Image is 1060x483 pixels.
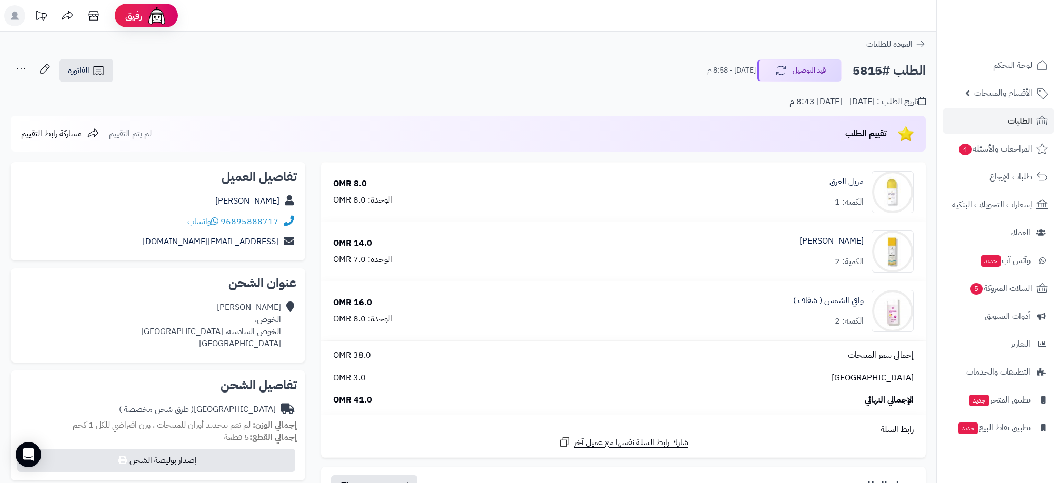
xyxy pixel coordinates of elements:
[19,170,297,183] h2: تفاصيل العميل
[574,437,688,449] span: شارك رابط السلة نفسها مع عميل آخر
[333,394,372,406] span: 41.0 OMR
[333,178,367,190] div: 8.0 OMR
[943,164,1054,189] a: طلبات الإرجاع
[866,38,926,51] a: العودة للطلبات
[187,215,218,228] a: واتساب
[988,29,1050,52] img: logo-2.png
[943,248,1054,273] a: وآتس آبجديد
[1008,114,1032,128] span: الطلبات
[943,387,1054,412] a: تطبيق المتجرجديد
[853,60,926,82] h2: الطلب #5815
[28,5,54,29] a: تحديثات المنصة
[333,349,371,361] span: 38.0 OMR
[119,404,276,416] div: [GEOGRAPHIC_DATA]
[872,171,913,213] img: 1739574665-cm52iuysw0ns601kl1gcndhhy_EVEIL-01-90x90.jpg
[969,281,1032,296] span: السلات المتروكة
[832,372,914,384] span: [GEOGRAPHIC_DATA]
[943,220,1054,245] a: العملاء
[215,195,279,207] a: [PERSON_NAME]
[981,255,1001,267] span: جديد
[872,230,913,273] img: 1739578407-cm52ejt6m0ni401kl3jol0g1m_MOISTURIZER-01-90x90.jpg
[943,53,1054,78] a: لوحة التحكم
[793,295,864,307] a: واقي الشمس ( شفاف )
[952,197,1032,212] span: إشعارات التحويلات البنكية
[249,431,297,444] strong: إجمالي القطع:
[943,136,1054,162] a: المراجعات والأسئلة4
[958,422,978,434] span: جديد
[980,253,1031,268] span: وآتس آب
[558,436,688,449] a: شارك رابط السلة نفسها مع عميل آخر
[835,256,864,268] div: الكمية: 2
[19,277,297,289] h2: عنوان الشحن
[943,108,1054,134] a: الطلبات
[146,5,167,26] img: ai-face.png
[21,127,99,140] a: مشاركة رابط التقييم
[835,196,864,208] div: الكمية: 1
[16,442,41,467] div: Open Intercom Messenger
[19,379,297,391] h2: تفاصيل الشحن
[993,58,1032,73] span: لوحة التحكم
[829,176,864,188] a: مزيل العرق
[974,86,1032,100] span: الأقسام والمنتجات
[943,331,1054,357] a: التقارير
[959,144,972,155] span: 4
[957,420,1031,435] span: تطبيق نقاط البيع
[21,127,82,140] span: مشاركة رابط التقييم
[970,283,983,295] span: 5
[73,419,251,431] span: لم تقم بتحديد أوزان للمنتجات ، وزن افتراضي للكل 1 كجم
[221,215,278,228] a: 96895888717
[943,192,1054,217] a: إشعارات التحويلات البنكية
[943,276,1054,301] a: السلات المتروكة5
[1011,337,1031,351] span: التقارير
[799,235,864,247] a: [PERSON_NAME]
[325,424,922,436] div: رابط السلة
[17,449,295,472] button: إصدار بوليصة الشحن
[943,415,1054,440] a: تطبيق نقاط البيعجديد
[59,59,113,82] a: الفاتورة
[253,419,297,431] strong: إجمالي الوزن:
[119,403,194,416] span: ( طرق شحن مخصصة )
[968,393,1031,407] span: تطبيق المتجر
[1010,225,1031,240] span: العملاء
[865,394,914,406] span: الإجمالي النهائي
[333,313,392,325] div: الوحدة: 8.0 OMR
[333,194,392,206] div: الوحدة: 8.0 OMR
[109,127,152,140] span: لم يتم التقييم
[143,235,278,248] a: [EMAIL_ADDRESS][DOMAIN_NAME]
[333,297,372,309] div: 16.0 OMR
[989,169,1032,184] span: طلبات الإرجاع
[966,365,1031,379] span: التطبيقات والخدمات
[757,59,842,82] button: قيد التوصيل
[224,431,297,444] small: 5 قطعة
[943,304,1054,329] a: أدوات التسويق
[835,315,864,327] div: الكمية: 2
[958,142,1032,156] span: المراجعات والأسئلة
[789,96,926,108] div: تاريخ الطلب : [DATE] - [DATE] 8:43 م
[68,64,89,77] span: الفاتورة
[848,349,914,361] span: إجمالي سعر المنتجات
[943,359,1054,385] a: التطبيقات والخدمات
[141,301,281,349] div: [PERSON_NAME] الخوض، الخوض السادسه، [GEOGRAPHIC_DATA] [GEOGRAPHIC_DATA]
[333,237,372,249] div: 14.0 OMR
[333,254,392,266] div: الوحدة: 7.0 OMR
[985,309,1031,324] span: أدوات التسويق
[969,395,989,406] span: جديد
[845,127,887,140] span: تقييم الطلب
[866,38,913,51] span: العودة للطلبات
[872,290,913,332] img: 1739579186-cm5165zzs0mp801kl7w679zi8_sunscreen_3-90x90.jpg
[333,372,366,384] span: 3.0 OMR
[125,9,142,22] span: رفيق
[707,65,756,76] small: [DATE] - 8:58 م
